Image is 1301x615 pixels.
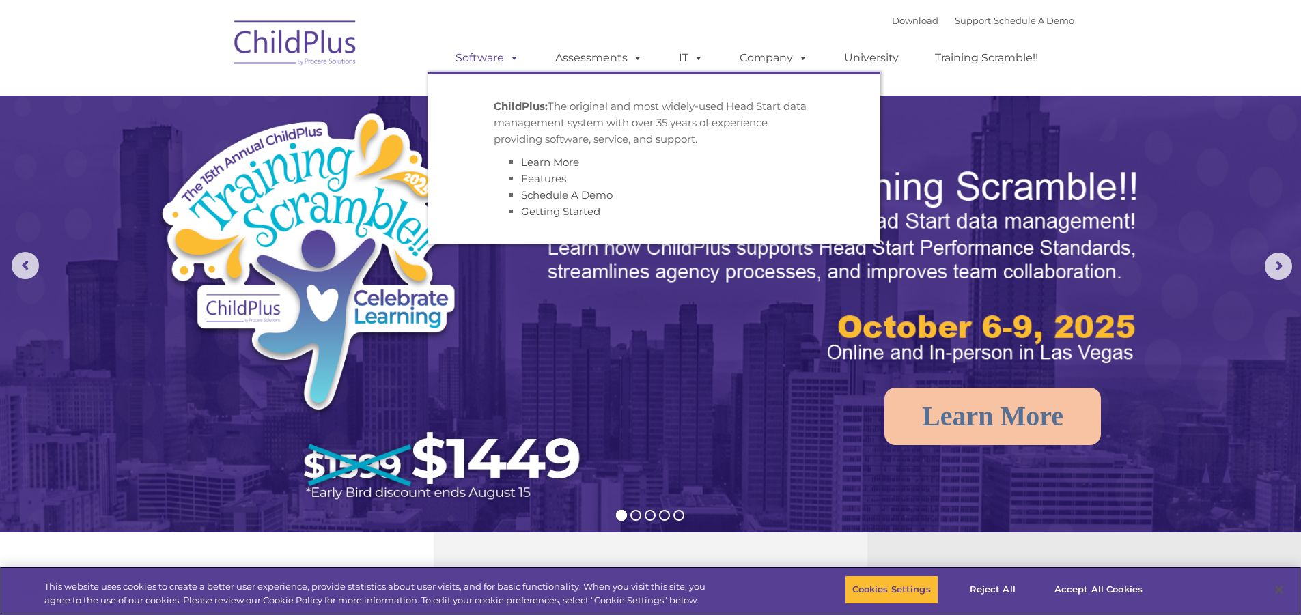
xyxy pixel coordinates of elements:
[494,100,548,113] strong: ChildPlus:
[521,156,579,169] a: Learn More
[190,90,232,100] span: Last name
[830,44,912,72] a: University
[542,44,656,72] a: Assessments
[921,44,1052,72] a: Training Scramble!!
[1047,575,1150,604] button: Accept All Cookies
[190,146,248,156] span: Phone number
[44,580,716,607] div: This website uses cookies to create a better user experience, provide statistics about user visit...
[1264,575,1294,605] button: Close
[892,15,938,26] a: Download
[227,11,364,79] img: ChildPlus by Procare Solutions
[665,44,717,72] a: IT
[994,15,1074,26] a: Schedule A Demo
[521,172,566,185] a: Features
[845,575,938,604] button: Cookies Settings
[442,44,533,72] a: Software
[726,44,822,72] a: Company
[884,388,1101,445] a: Learn More
[950,575,1035,604] button: Reject All
[521,205,600,218] a: Getting Started
[494,98,815,147] p: The original and most widely-used Head Start data management system with over 35 years of experie...
[521,188,613,201] a: Schedule A Demo
[892,15,1074,26] font: |
[955,15,991,26] a: Support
